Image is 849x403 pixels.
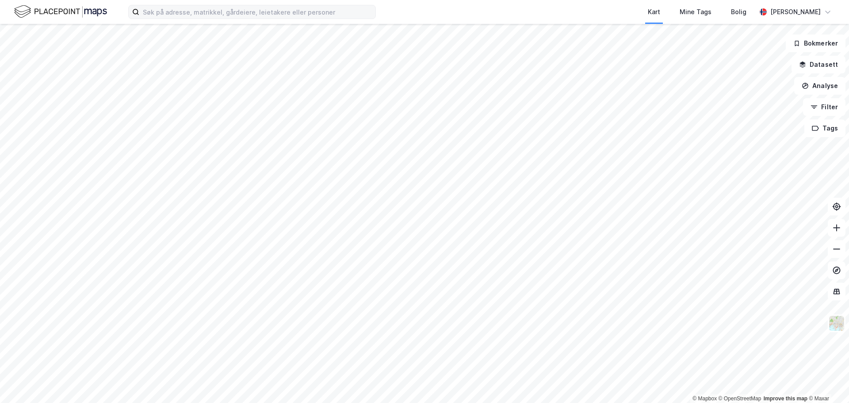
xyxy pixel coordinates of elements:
button: Tags [804,119,845,137]
div: [PERSON_NAME] [770,7,821,17]
button: Bokmerker [786,35,845,52]
div: Kontrollprogram for chat [805,361,849,403]
div: Kart [648,7,660,17]
div: Mine Tags [680,7,711,17]
button: Filter [803,98,845,116]
input: Søk på adresse, matrikkel, gårdeiere, leietakere eller personer [139,5,375,19]
img: logo.f888ab2527a4732fd821a326f86c7f29.svg [14,4,107,19]
a: Mapbox [692,395,717,402]
a: OpenStreetMap [719,395,761,402]
iframe: Chat Widget [805,361,849,403]
a: Improve this map [764,395,807,402]
div: Bolig [731,7,746,17]
button: Datasett [792,56,845,73]
button: Analyse [794,77,845,95]
img: Z [828,315,845,332]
